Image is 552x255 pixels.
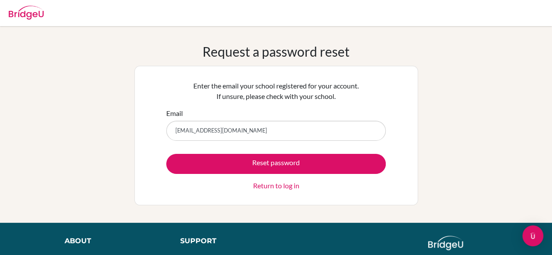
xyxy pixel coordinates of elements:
[166,81,386,102] p: Enter the email your school registered for your account. If unsure, please check with your school.
[9,6,44,20] img: Bridge-U
[522,225,543,246] div: Open Intercom Messenger
[428,236,463,250] img: logo_white@2x-f4f0deed5e89b7ecb1c2cc34c3e3d731f90f0f143d5ea2071677605dd97b5244.png
[166,154,386,174] button: Reset password
[166,108,183,119] label: Email
[65,236,161,246] div: About
[202,44,350,59] h1: Request a password reset
[180,236,267,246] div: Support
[253,180,299,191] a: Return to log in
